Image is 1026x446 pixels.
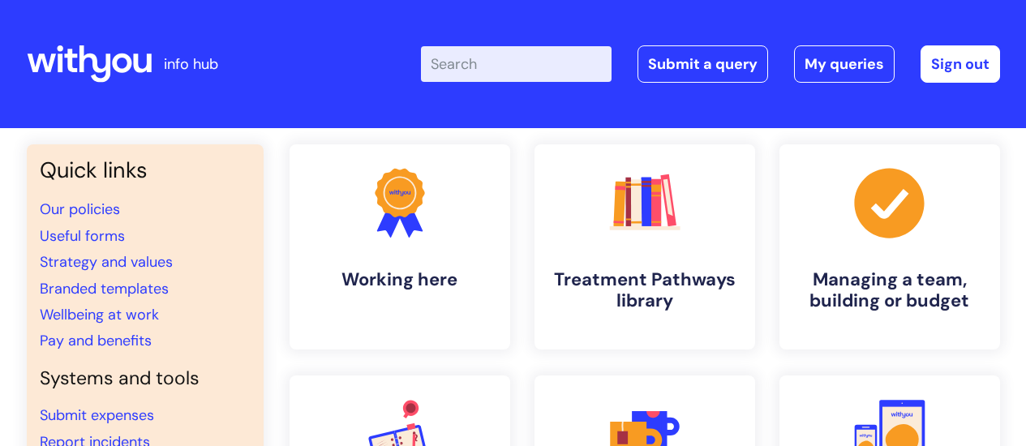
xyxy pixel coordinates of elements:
h3: Quick links [40,157,251,183]
a: Working here [290,144,510,350]
a: Branded templates [40,279,169,298]
h4: Managing a team, building or budget [792,269,987,312]
p: info hub [164,51,218,77]
a: Submit expenses [40,405,154,425]
a: Treatment Pathways library [534,144,755,350]
input: Search [421,46,612,82]
a: Useful forms [40,226,125,246]
a: Sign out [921,45,1000,83]
div: | - [421,45,1000,83]
a: Strategy and values [40,252,173,272]
a: Pay and benefits [40,331,152,350]
h4: Systems and tools [40,367,251,390]
a: My queries [794,45,895,83]
a: Submit a query [637,45,768,83]
h4: Working here [303,269,497,290]
a: Managing a team, building or budget [779,144,1000,350]
h4: Treatment Pathways library [547,269,742,312]
a: Our policies [40,199,120,219]
a: Wellbeing at work [40,305,159,324]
